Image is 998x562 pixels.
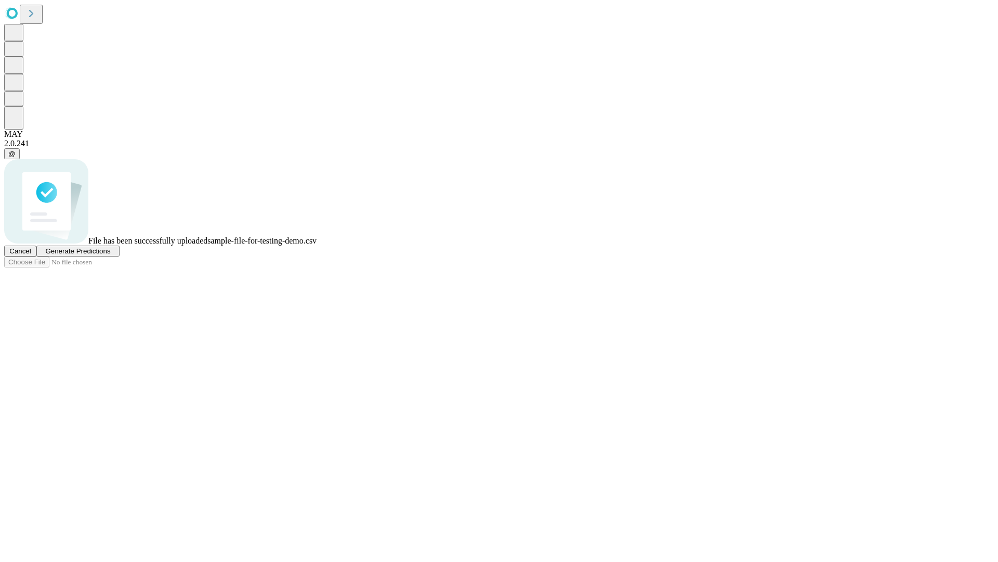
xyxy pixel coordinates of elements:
button: Cancel [4,246,36,257]
button: Generate Predictions [36,246,120,257]
span: sample-file-for-testing-demo.csv [207,236,317,245]
button: @ [4,148,20,159]
span: File has been successfully uploaded [88,236,207,245]
div: MAY [4,130,994,139]
span: @ [8,150,16,158]
div: 2.0.241 [4,139,994,148]
span: Generate Predictions [45,247,110,255]
span: Cancel [9,247,31,255]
